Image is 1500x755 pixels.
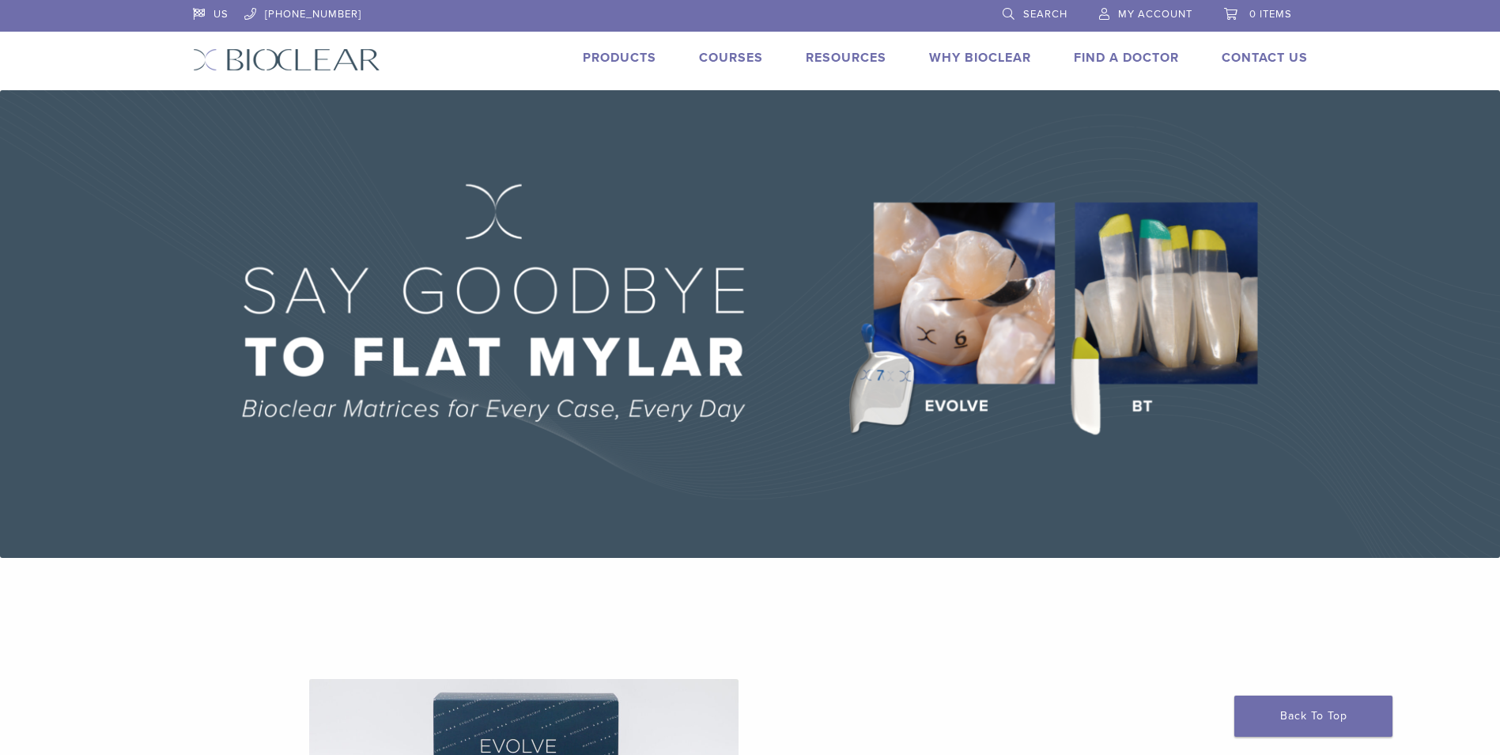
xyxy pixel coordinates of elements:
[1118,8,1192,21] span: My Account
[1234,696,1392,737] a: Back To Top
[583,50,656,66] a: Products
[1249,8,1292,21] span: 0 items
[929,50,1031,66] a: Why Bioclear
[1074,50,1179,66] a: Find A Doctor
[1222,50,1308,66] a: Contact Us
[193,48,380,71] img: Bioclear
[699,50,763,66] a: Courses
[806,50,886,66] a: Resources
[1023,8,1067,21] span: Search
